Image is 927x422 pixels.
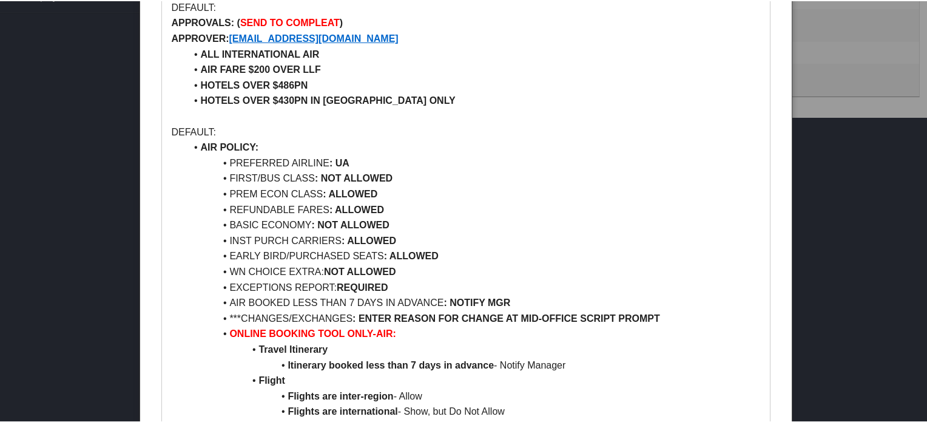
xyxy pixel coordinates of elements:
li: - Show, but Do Not Allow [186,403,760,418]
strong: : ALLOWED [323,188,377,198]
li: WN CHOICE EXTRA: [186,263,760,279]
li: ***CHANGES/EXCHANGES [186,310,760,325]
li: PREM ECON CLASS [186,185,760,201]
li: AIR BOOKED LESS THAN 7 DAYS IN ADVANCE [186,294,760,310]
strong: Flights are inter-region [288,390,393,400]
strong: SEND TO COMPLEAT [240,16,340,27]
strong: Travel Itinerary [258,343,328,353]
strong: APPROVALS: [171,16,234,27]
strong: Itinerary booked less than 7 days in advance [288,359,494,369]
strong: : ALLOWED [384,250,439,260]
strong: APPROVER: [171,32,229,43]
li: PREFERRED AIRLINE [186,154,760,170]
strong: Flights are international [288,405,397,415]
li: FIRST/BUS CLASS [186,169,760,185]
strong: AIR POLICY: [200,141,258,151]
strong: AIR FARE $200 OVER LLF [200,63,320,73]
strong: NOT ALLOWED [324,265,396,276]
strong: ALL INTERNATIONAL AIR [200,48,319,58]
a: [EMAIL_ADDRESS][DOMAIN_NAME] [229,32,399,43]
strong: ONLINE BOOKING TOOL ONLY-AIR: [229,327,396,338]
strong: ) [340,16,343,27]
strong: : ENTER REASON FOR CHANGE AT MID-OFFICE SCRIPT PROMPT [352,312,660,322]
li: EARLY BIRD/PURCHASED SEATS [186,247,760,263]
strong: HOTELS OVER $486PN [200,79,308,89]
p: DEFAULT: [171,123,760,139]
li: BASIC ECONOMY [186,216,760,232]
strong: : NOT ALLOWED [315,172,393,182]
strong: : UA [329,157,349,167]
li: EXCEPTIONS REPORT: [186,279,760,294]
strong: Flight [258,374,285,384]
strong: : ALLOWED [342,234,396,245]
li: - Notify Manager [186,356,760,372]
strong: : ALLOWED [329,203,384,214]
strong: : NOTIFY MGR [443,296,510,307]
strong: ( [237,16,240,27]
strong: : NOT ALLOWED [312,219,389,229]
strong: HOTELS OVER $430PN IN [GEOGRAPHIC_DATA] ONLY [200,94,455,104]
strong: REQUIRED [337,281,388,291]
li: REFUNDABLE FARES [186,201,760,217]
li: INST PURCH CARRIERS [186,232,760,248]
li: - Allow [186,387,760,403]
